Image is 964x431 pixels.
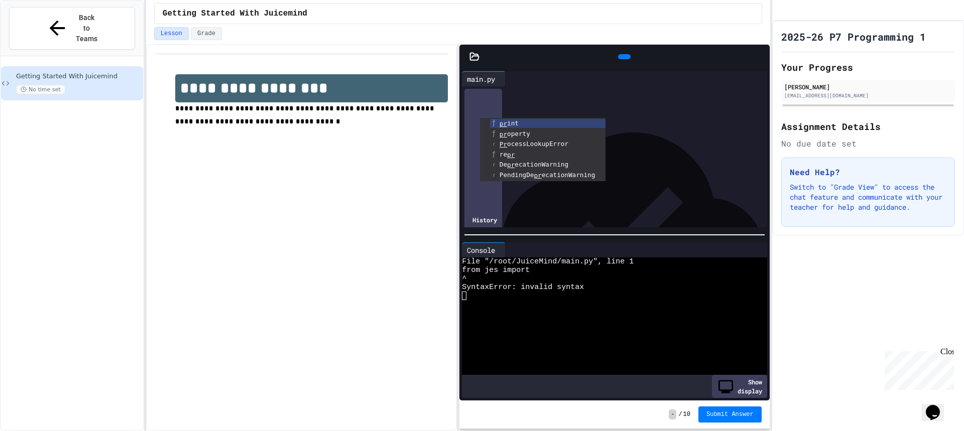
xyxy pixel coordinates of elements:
div: History [464,89,502,351]
span: Back to Teams [75,13,98,44]
span: ^ [462,274,466,283]
span: / [678,410,682,418]
button: Submit Answer [698,406,762,422]
div: Chat with us now!Close [4,4,69,64]
h3: Need Help? [790,166,946,178]
button: Grade [191,27,222,40]
div: No due date set [781,137,955,150]
h2: Assignment Details [781,119,955,133]
div: main.py [462,74,500,84]
iframe: chat widget [922,391,954,421]
span: Getting Started With Juicemind [163,8,307,20]
button: Back to Teams [9,7,135,50]
span: from jes import [462,266,530,274]
span: Submit Answer [706,410,754,418]
div: Console [462,245,500,255]
span: - [669,409,676,419]
iframe: chat widget [881,347,954,390]
button: Lesson [154,27,189,40]
span: SyntaxError: invalid syntax [462,283,584,292]
span: No time set [16,85,65,94]
span: 10 [683,410,690,418]
span: File "/root/JuiceMind/main.py", line 1 [462,257,634,266]
div: [EMAIL_ADDRESS][DOMAIN_NAME] [784,92,952,99]
h1: 2025-26 P7 Programming 1 [781,30,926,44]
h2: Your Progress [781,60,955,74]
div: [PERSON_NAME] [784,82,952,91]
div: main.py [462,71,506,86]
p: Switch to "Grade View" to access the chat feature and communicate with your teacher for help and ... [790,182,946,212]
span: Getting Started With Juicemind [16,72,141,81]
div: Console [462,242,506,257]
div: Show display [712,375,767,398]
